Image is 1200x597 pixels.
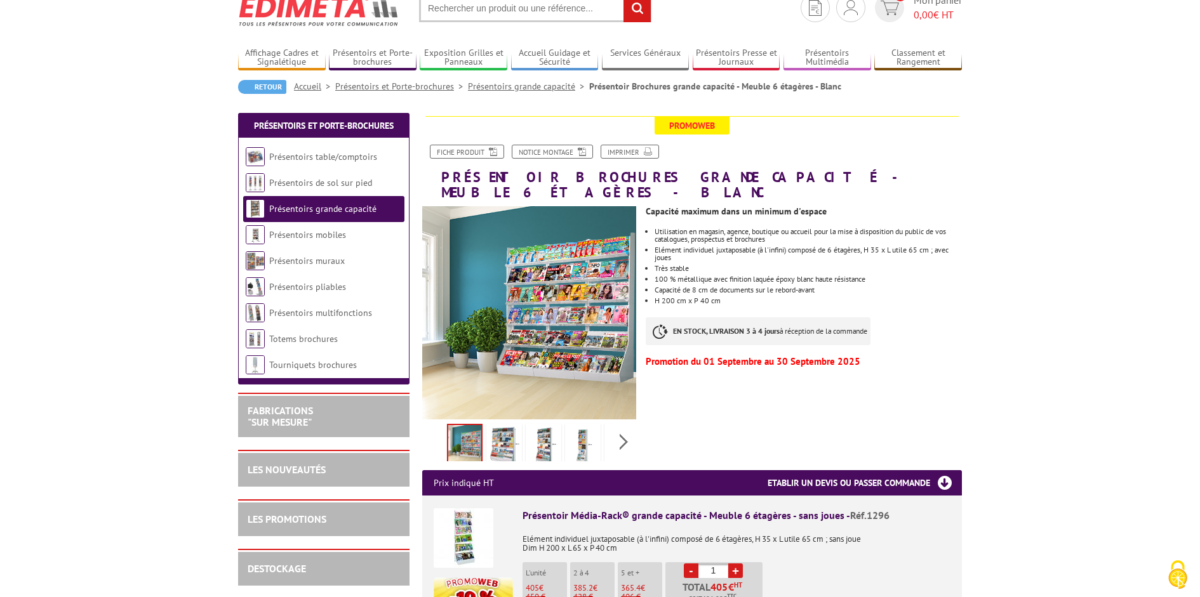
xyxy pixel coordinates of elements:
[238,48,326,69] a: Affichage Cadres et Signalétique
[294,81,335,92] a: Accueil
[526,584,567,593] p: €
[246,303,265,322] img: Présentoirs multifonctions
[248,562,306,575] a: DESTOCKAGE
[573,584,615,593] p: €
[422,206,636,419] img: 12963j2_grande_etagere_situation.jpg
[528,426,559,466] img: 12962j2_etagere_livre_magazine_rangement_dim.jpg
[448,425,481,464] img: 12963j2_grande_etagere_situation.jpg
[568,426,598,466] img: 12961j2_etagere_livre_magazine_rangement_dim.jpg
[646,358,962,365] p: Promotion du 01 Septembre au 30 Septembre 2025
[874,48,962,69] a: Classement et Rangement
[783,48,871,69] a: Présentoirs Multimédia
[511,48,599,69] a: Accueil Guidage et Sécurité
[728,582,734,592] span: €
[768,470,962,495] h3: Etablir un devis ou passer commande
[734,581,742,589] sup: HT
[621,584,662,593] p: €
[248,404,313,428] a: FABRICATIONS"Sur Mesure"
[618,431,630,452] span: Next
[246,199,265,218] img: Présentoirs grande capacité
[434,508,493,568] img: Présentoir Média-Rack® grande capacité - Meuble 6 étagères - sans joues
[607,426,637,466] img: 1296_sans_joue_etagere_livre_magazine_rangement_dim.jpg
[246,173,265,192] img: Présentoirs de sol sur pied
[269,229,346,240] a: Présentoirs mobiles
[434,470,494,495] p: Prix indiqué HT
[673,326,780,336] strong: EN STOCK, LIVRAISON 3 à 4 jours
[693,48,780,69] a: Présentoirs Presse et Journaux
[526,582,539,593] span: 405
[646,317,870,345] p: à réception de la commande
[269,203,377,214] a: Présentoirs grande capacité
[254,120,394,131] a: Présentoirs et Porte-brochures
[248,513,326,525] a: LES PROMOTIONS
[246,147,265,166] img: Présentoirs table/comptoirs
[526,568,567,577] p: L'unité
[621,568,662,577] p: 5 et +
[1162,559,1194,591] img: Cookies (fenêtre modale)
[246,225,265,244] img: Présentoirs mobiles
[589,80,841,93] li: Présentoir Brochures grande capacité - Meuble 6 étagères - Blanc
[246,251,265,270] img: Présentoirs muraux
[248,463,326,476] a: LES NOUVEAUTÉS
[246,277,265,296] img: Présentoirs pliables
[246,329,265,348] img: Totems brochures
[512,145,593,159] a: Notice Montage
[601,145,659,159] a: Imprimer
[523,526,950,553] p: Elément individuel juxtaposable (à l'infini) composé de 6 étagères, H 35 x L utile 65 cm ; sans j...
[269,151,377,162] a: Présentoirs table/comptoirs
[914,8,933,21] span: 0,00
[621,582,641,593] span: 365.4
[238,80,286,94] a: Retour
[646,206,827,217] strong: Capacité maximum dans un minimum d'espace
[655,246,962,261] li: Elément individuel juxtaposable (à l'infini) composé de 6 étagères, H 35 x L utile 65 cm ; avec j...
[468,81,589,92] a: Présentoirs grande capacité
[269,281,346,292] a: Présentoirs pliables
[573,582,593,593] span: 385.2
[728,563,743,578] a: +
[914,8,962,22] span: € HT
[269,177,372,188] a: Présentoirs de sol sur pied
[329,48,417,69] a: Présentoirs et Porte-brochures
[489,426,519,466] img: 12963j2_etagere_livre_magazine_rangement_dim.jpg
[850,509,890,522] span: Réf.1296
[269,333,338,344] a: Totems brochures
[602,48,690,69] a: Services Généraux
[655,275,962,283] li: 100 % métallique avec finition laquée époxy blanc haute résistance
[655,228,962,243] li: Utilisation en magasin, agence, boutique ou accueil pour la mise à disposition du public de vos c...
[246,355,265,374] img: Tourniquets brochures
[269,255,345,266] a: Présentoirs muraux
[269,307,372,318] a: Présentoirs multifonctions
[523,508,950,523] div: Présentoir Média-Rack® grande capacité - Meuble 6 étagères - sans joues -
[655,117,730,134] span: Promoweb
[335,81,468,92] a: Présentoirs et Porte-brochures
[269,359,357,371] a: Tourniquets brochures
[420,48,507,69] a: Exposition Grilles et Panneaux
[655,265,962,272] li: Très stable
[1156,554,1200,597] button: Cookies (fenêtre modale)
[655,297,962,305] p: H 200 cm x P 40 cm
[430,145,504,159] a: Fiche produit
[684,563,698,578] a: -
[710,582,728,592] span: 405
[655,286,962,294] li: Capacité de 8 cm de documents sur le rebord-avant
[573,568,615,577] p: 2 à 4
[881,1,899,15] img: devis rapide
